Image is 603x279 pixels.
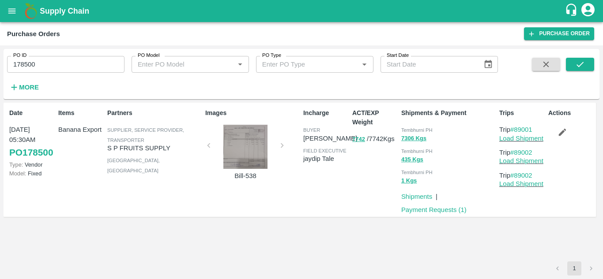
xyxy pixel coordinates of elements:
[205,108,300,118] p: Images
[9,108,55,118] p: Date
[567,261,581,275] button: page 1
[9,160,55,169] p: Vendor
[499,108,545,118] p: Trips
[401,149,433,154] span: Tembhurni PH
[9,145,53,160] a: PO178500
[7,80,41,95] button: More
[107,108,202,118] p: Partners
[401,127,433,133] span: Tembhurni PH
[40,5,565,17] a: Supply Chain
[262,52,281,59] label: PO Type
[13,52,26,59] label: PO ID
[510,172,532,179] a: #89002
[303,134,357,143] p: [PERSON_NAME]
[510,149,532,156] a: #89002
[107,158,160,173] span: [GEOGRAPHIC_DATA] , [GEOGRAPHIC_DATA]
[7,56,124,73] input: Enter PO ID
[510,126,532,133] a: #89001
[259,59,345,70] input: Enter PO Type
[499,171,545,180] p: Trip
[107,127,184,142] span: Supplier, Service Provider, Transporter
[381,56,477,73] input: Start Date
[565,3,580,19] div: customer-support
[499,180,543,187] a: Load Shipment
[134,59,220,70] input: Enter PO Model
[548,108,594,118] p: Actions
[9,169,55,178] p: Fixed
[401,155,423,165] button: 435 Kgs
[58,125,104,134] p: Banana Export
[480,56,497,73] button: Choose date
[2,1,22,21] button: open drawer
[19,84,39,91] strong: More
[401,193,432,200] a: Shipments
[499,135,543,142] a: Load Shipment
[401,176,417,186] button: 1 Kgs
[401,170,433,175] span: Tembhurni PH
[138,52,160,59] label: PO Model
[9,170,26,177] span: Model:
[499,157,543,164] a: Load Shipment
[432,188,437,201] div: |
[401,108,496,118] p: Shipments & Payment
[303,154,349,164] p: jaydip Tale
[499,148,545,157] p: Trip
[234,59,246,70] button: Open
[387,52,409,59] label: Start Date
[303,108,349,118] p: Incharge
[549,261,599,275] nav: pagination navigation
[9,161,23,168] span: Type:
[58,108,104,118] p: Items
[401,134,426,144] button: 7306 Kgs
[352,134,398,144] p: / 7742 Kgs
[401,206,467,213] a: Payment Requests (1)
[22,2,40,20] img: logo
[212,171,279,181] p: Bill-538
[303,148,347,153] span: field executive
[40,7,89,15] b: Supply Chain
[358,59,370,70] button: Open
[352,134,365,145] button: 7742
[499,125,545,134] p: Trip
[580,2,596,20] div: account of current user
[107,143,202,153] p: S P FRUITS SUPPLY
[303,127,320,133] span: buyer
[352,108,398,127] p: ACT/EXP Weight
[7,28,60,40] div: Purchase Orders
[9,125,55,145] p: [DATE] 05:30AM
[524,27,594,40] a: Purchase Order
